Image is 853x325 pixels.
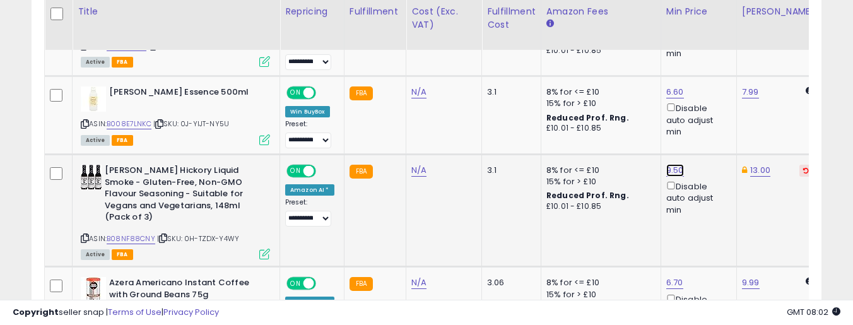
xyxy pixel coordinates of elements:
div: [PERSON_NAME] [742,5,817,18]
span: | SKU: 0J-YIJT-NY5U [153,119,229,129]
div: 8% for <= £10 [546,165,651,176]
small: FBA [350,277,373,291]
span: All listings currently available for purchase on Amazon [81,135,110,146]
span: | SKU: 0H-TZDX-Y4WY [157,233,239,244]
span: FBA [112,57,133,68]
a: Terms of Use [108,306,162,318]
div: £10.01 - £10.85 [546,123,651,134]
div: ASIN: [81,86,270,144]
span: FBA [112,135,133,146]
div: Preset: [285,198,334,227]
a: 13.00 [750,164,770,177]
b: [PERSON_NAME] Hickory Liquid Smoke - Gluten-Free, Non-GMO Flavour Seasoning - Suitable for Vegans... [105,165,258,227]
span: OFF [314,278,334,289]
div: Fulfillment Cost [487,5,536,32]
div: Preset: [285,42,334,71]
div: Disable auto adjust min [666,101,727,138]
small: FBA [350,165,373,179]
div: Cost (Exc. VAT) [411,5,476,32]
b: Azera Americano Instant Coffee with Ground Beans 75g [109,277,262,304]
div: Min Price [666,5,731,18]
div: Fulfillment [350,5,401,18]
span: OFF [314,166,334,177]
div: 3.1 [487,86,531,98]
div: Repricing [285,5,339,18]
a: 9.50 [666,164,684,177]
div: £10.01 - £10.85 [546,45,651,56]
b: Reduced Prof. Rng. [546,112,629,123]
div: £10.01 - £10.85 [546,201,651,212]
img: 31GHCiwck+L._SL40_.jpg [81,86,106,112]
span: 2025-08-16 08:02 GMT [787,306,840,318]
a: N/A [411,276,426,289]
span: FBA [112,249,133,260]
a: 9.99 [742,276,760,289]
a: 6.60 [666,86,684,98]
div: Preset: [285,120,334,148]
b: Reduced Prof. Rng. [546,190,629,201]
small: FBA [350,86,373,100]
span: OFF [314,88,334,98]
div: Amazon AI * [285,184,334,196]
div: 8% for <= £10 [546,277,651,288]
a: B008E7LNKC [107,119,151,129]
span: All listings currently available for purchase on Amazon [81,57,110,68]
a: N/A [411,164,426,177]
span: ON [288,278,303,289]
a: 6.70 [666,276,683,289]
div: ASIN: [81,165,270,258]
a: N/A [411,86,426,98]
a: B08NF88CNY [107,233,155,244]
div: 15% for > £10 [546,98,651,109]
div: 3.06 [487,277,531,288]
div: 8% for <= £10 [546,86,651,98]
strong: Copyright [13,306,59,318]
div: 3.1 [487,165,531,176]
img: 41cAYgO3TKL._SL40_.jpg [81,277,106,302]
b: [PERSON_NAME] Essence 500ml [109,86,262,102]
div: Amazon Fees [546,5,656,18]
img: 512VFSBW-+S._SL40_.jpg [81,165,102,190]
a: 7.99 [742,86,759,98]
span: ON [288,88,303,98]
div: 15% for > £10 [546,176,651,187]
span: ON [288,166,303,177]
small: Amazon Fees. [546,18,554,30]
div: Win BuyBox [285,106,330,117]
div: seller snap | | [13,307,219,319]
div: Disable auto adjust min [666,179,727,216]
a: Privacy Policy [163,306,219,318]
div: Title [78,5,274,18]
span: All listings currently available for purchase on Amazon [81,249,110,260]
div: ASIN: [81,8,270,66]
